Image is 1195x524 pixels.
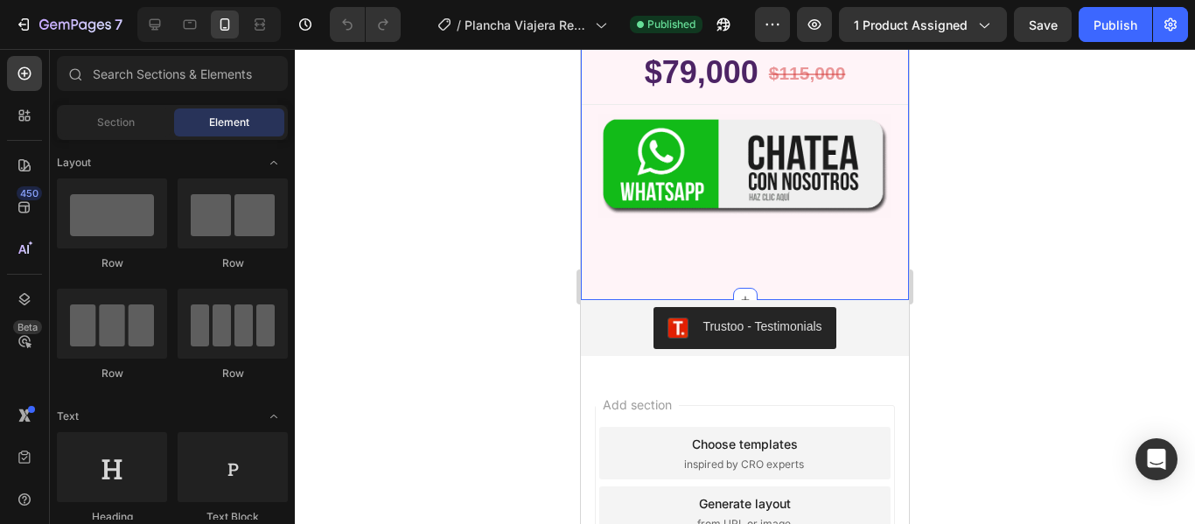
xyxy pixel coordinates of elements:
[1094,16,1137,34] div: Publish
[178,255,288,271] div: Row
[1014,7,1072,42] button: Save
[465,16,588,34] span: Plancha Viajera Recargable BeautyLuxeLuxe™
[97,115,135,130] span: Section
[57,155,91,171] span: Layout
[457,16,461,34] span: /
[209,115,249,130] span: Element
[581,49,909,524] iframe: Design area
[115,14,122,35] p: 7
[1079,7,1152,42] button: Publish
[57,409,79,424] span: Text
[7,7,130,42] button: 7
[260,149,288,177] span: Toggle open
[330,7,401,42] div: Undo/Redo
[116,467,210,483] span: from URL or image
[57,56,288,91] input: Search Sections & Elements
[17,186,42,200] div: 450
[178,366,288,381] div: Row
[260,402,288,430] span: Toggle open
[839,7,1007,42] button: 1 product assigned
[647,17,695,32] span: Published
[1136,438,1178,480] div: Open Intercom Messenger
[1029,17,1058,32] span: Save
[13,320,42,334] div: Beta
[57,255,167,271] div: Row
[854,16,968,34] span: 1 product assigned
[57,366,167,381] div: Row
